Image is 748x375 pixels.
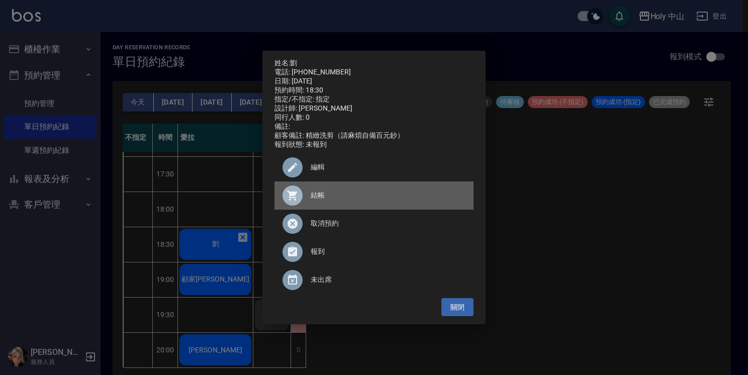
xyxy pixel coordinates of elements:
div: 設計師: [PERSON_NAME] [274,104,474,113]
div: 顧客備註: 精緻洗剪（請麻煩自備百元鈔） [274,131,474,140]
a: 劉 [290,59,297,67]
div: 同行人數: 0 [274,113,474,122]
div: 備註: [274,122,474,131]
p: 姓名: [274,59,474,68]
a: 結帳 [274,181,474,210]
span: 編輯 [311,162,465,172]
div: 取消預約 [274,210,474,238]
div: 編輯 [274,153,474,181]
div: 電話: [PHONE_NUMBER] [274,68,474,77]
div: 預約時間: 18:30 [274,86,474,95]
span: 取消預約 [311,218,465,229]
div: 報到狀態: 未報到 [274,140,474,149]
div: 指定/不指定: 指定 [274,95,474,104]
div: 日期: [DATE] [274,77,474,86]
div: 未出席 [274,266,474,294]
div: 報到 [274,238,474,266]
span: 報到 [311,246,465,257]
button: 關閉 [441,298,474,317]
span: 結帳 [311,190,465,201]
span: 未出席 [311,274,465,285]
